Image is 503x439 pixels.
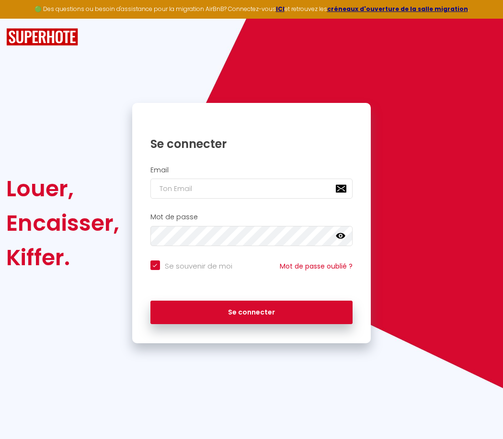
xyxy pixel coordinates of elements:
div: Louer, [6,171,119,206]
button: Se connecter [150,301,353,325]
h2: Mot de passe [150,213,353,221]
input: Ton Email [150,179,353,199]
a: créneaux d'ouverture de la salle migration [327,5,468,13]
a: ICI [276,5,285,13]
h2: Email [150,166,353,174]
h1: Se connecter [150,136,353,151]
a: Mot de passe oublié ? [280,261,353,271]
div: Encaisser, [6,206,119,240]
div: Kiffer. [6,240,119,275]
img: SuperHote logo [6,28,78,46]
